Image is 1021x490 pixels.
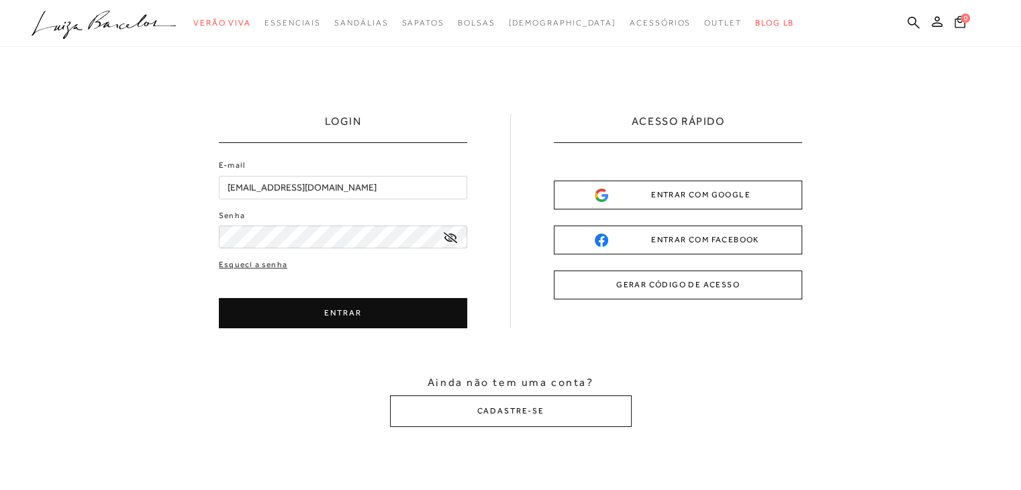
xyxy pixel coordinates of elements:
[508,18,616,28] span: [DEMOGRAPHIC_DATA]
[390,395,632,427] button: CADASTRE-SE
[554,226,802,254] button: ENTRAR COM FACEBOOK
[401,18,444,28] span: Sapatos
[595,188,761,202] div: ENTRAR COM GOOGLE
[458,18,495,28] span: Bolsas
[554,271,802,299] button: GERAR CÓDIGO DE ACESSO
[444,232,457,242] a: exibir senha
[325,114,362,142] h1: LOGIN
[219,209,245,222] label: Senha
[704,18,742,28] span: Outlet
[951,15,969,33] button: 0
[755,11,794,36] a: BLOG LB
[508,11,616,36] a: noSubCategoriesText
[193,11,251,36] a: categoryNavScreenReaderText
[334,18,388,28] span: Sandálias
[264,11,321,36] a: categoryNavScreenReaderText
[630,11,691,36] a: categoryNavScreenReaderText
[595,233,761,247] div: ENTRAR COM FACEBOOK
[755,18,794,28] span: BLOG LB
[428,375,593,390] span: Ainda não tem uma conta?
[193,18,251,28] span: Verão Viva
[264,18,321,28] span: Essenciais
[219,258,287,271] a: Esqueci a senha
[219,176,467,199] input: E-mail
[704,11,742,36] a: categoryNavScreenReaderText
[961,13,970,23] span: 0
[334,11,388,36] a: categoryNavScreenReaderText
[630,18,691,28] span: Acessórios
[219,298,467,328] button: ENTRAR
[458,11,495,36] a: categoryNavScreenReaderText
[401,11,444,36] a: categoryNavScreenReaderText
[219,159,246,172] label: E-mail
[554,181,802,209] button: ENTRAR COM GOOGLE
[632,114,725,142] h2: ACESSO RÁPIDO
